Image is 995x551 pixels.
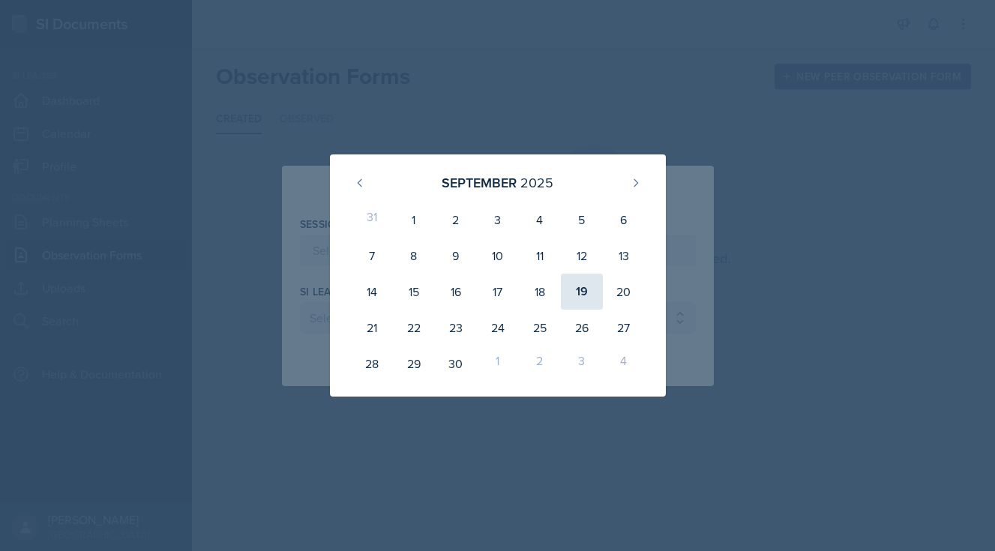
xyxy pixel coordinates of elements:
div: 30 [435,346,477,382]
div: 6 [603,202,645,238]
div: 22 [393,310,435,346]
div: 2025 [520,172,553,193]
div: 1 [477,346,519,382]
div: 3 [561,346,603,382]
div: 19 [561,274,603,310]
div: 11 [519,238,561,274]
div: 26 [561,310,603,346]
div: 28 [351,346,393,382]
div: 31 [351,202,393,238]
div: 8 [393,238,435,274]
div: 14 [351,274,393,310]
div: 1 [393,202,435,238]
div: 4 [519,202,561,238]
div: 20 [603,274,645,310]
div: 21 [351,310,393,346]
div: 18 [519,274,561,310]
div: 7 [351,238,393,274]
div: September [442,172,517,193]
div: 23 [435,310,477,346]
div: 24 [477,310,519,346]
div: 4 [603,346,645,382]
div: 16 [435,274,477,310]
div: 13 [603,238,645,274]
div: 25 [519,310,561,346]
div: 9 [435,238,477,274]
div: 5 [561,202,603,238]
div: 12 [561,238,603,274]
div: 17 [477,274,519,310]
div: 10 [477,238,519,274]
div: 15 [393,274,435,310]
div: 27 [603,310,645,346]
div: 2 [435,202,477,238]
div: 29 [393,346,435,382]
div: 2 [519,346,561,382]
div: 3 [477,202,519,238]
